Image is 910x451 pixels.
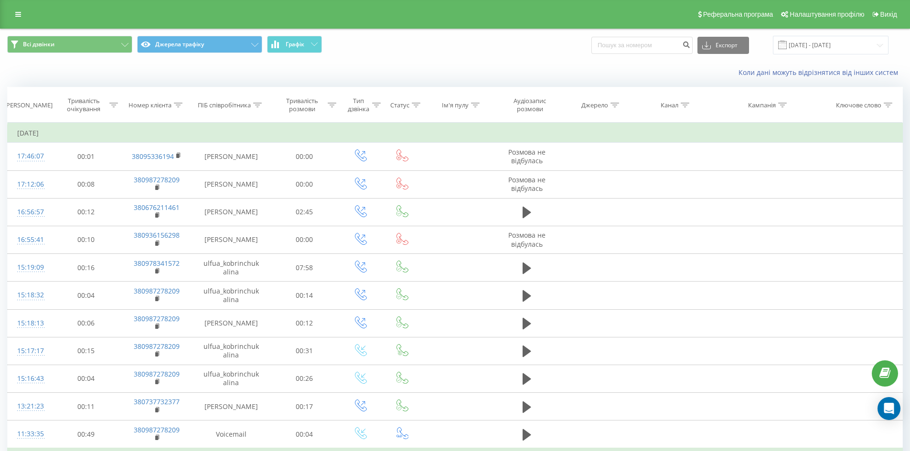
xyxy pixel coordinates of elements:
[52,420,121,449] td: 00:49
[390,101,409,109] div: Статус
[17,342,42,360] div: 15:17:17
[17,314,42,333] div: 15:18:13
[661,101,678,109] div: Канал
[7,36,132,53] button: Всі дзвінки
[270,170,339,198] td: 00:00
[134,259,180,268] a: 380978341572
[137,36,262,53] button: Джерела трафіку
[134,286,180,295] a: 380987278209
[134,203,180,212] a: 380676211461
[193,254,270,282] td: ulfua_kobrinchukalina
[270,198,339,226] td: 02:45
[193,365,270,392] td: ulfua_kobrinchukalina
[134,342,180,351] a: 380987278209
[17,203,42,221] div: 16:56:57
[193,226,270,253] td: [PERSON_NAME]
[134,175,180,184] a: 380987278209
[270,226,339,253] td: 00:00
[591,37,693,54] input: Пошук за номером
[134,369,180,378] a: 380987278209
[134,397,180,406] a: 380737732377
[270,337,339,365] td: 00:31
[502,97,557,113] div: Аудіозапис розмови
[8,124,903,143] td: [DATE]
[193,420,270,449] td: Voicemail
[193,309,270,337] td: [PERSON_NAME]
[17,147,42,166] div: 17:46:07
[134,425,180,434] a: 380987278209
[836,101,881,109] div: Ключове слово
[134,314,180,323] a: 380987278209
[17,397,42,416] div: 13:21:23
[508,231,546,248] span: Розмова не відбулась
[270,143,339,170] td: 00:00
[134,231,180,240] a: 380936156298
[52,309,121,337] td: 00:06
[17,369,42,388] div: 15:16:43
[748,101,776,109] div: Кампанія
[508,175,546,193] span: Розмова не відбулась
[52,198,121,226] td: 00:12
[880,10,897,18] span: Вихід
[286,41,304,48] span: Графік
[193,393,270,420] td: [PERSON_NAME]
[697,37,749,54] button: Експорт
[270,309,339,337] td: 00:12
[17,258,42,277] div: 15:19:09
[198,101,251,109] div: ПІБ співробітника
[193,198,270,226] td: [PERSON_NAME]
[790,10,864,18] span: Налаштування профілю
[878,397,900,420] div: Open Intercom Messenger
[52,365,121,392] td: 00:04
[270,282,339,309] td: 00:14
[132,152,174,161] a: 38095336194
[60,97,107,113] div: Тривалість очікування
[17,175,42,194] div: 17:12:06
[52,170,121,198] td: 00:08
[52,143,121,170] td: 00:01
[267,36,322,53] button: Графік
[52,282,121,309] td: 00:04
[739,68,903,77] a: Коли дані можуть відрізнятися вiд інших систем
[508,147,546,165] span: Розмова не відбулась
[52,254,121,282] td: 00:16
[270,420,339,449] td: 00:04
[193,337,270,365] td: ulfua_kobrinchukalina
[278,97,326,113] div: Тривалість розмови
[52,226,121,253] td: 00:10
[17,425,42,443] div: 11:33:35
[442,101,469,109] div: Ім'я пулу
[193,143,270,170] td: [PERSON_NAME]
[17,231,42,249] div: 16:55:41
[52,337,121,365] td: 00:15
[128,101,171,109] div: Номер клієнта
[270,365,339,392] td: 00:26
[193,170,270,198] td: [PERSON_NAME]
[581,101,608,109] div: Джерело
[23,41,54,48] span: Всі дзвінки
[193,282,270,309] td: ulfua_kobrinchukalina
[347,97,370,113] div: Тип дзвінка
[703,10,773,18] span: Реферальна програма
[52,393,121,420] td: 00:11
[4,101,53,109] div: [PERSON_NAME]
[17,286,42,304] div: 15:18:32
[270,393,339,420] td: 00:17
[270,254,339,282] td: 07:58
